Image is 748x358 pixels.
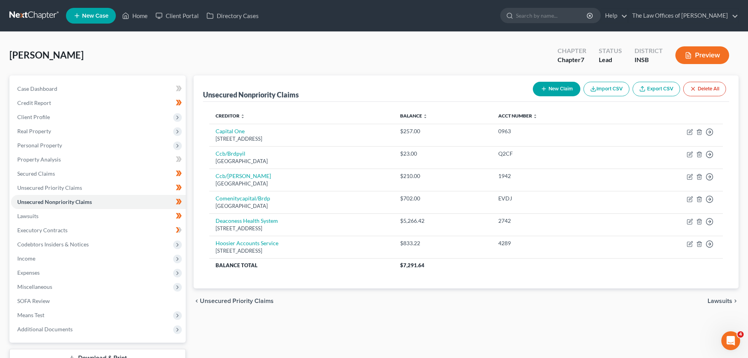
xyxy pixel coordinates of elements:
a: Lawsuits [11,209,186,223]
div: [GEOGRAPHIC_DATA] [216,158,388,165]
div: $257.00 [400,127,486,135]
div: $5,266.42 [400,217,486,225]
div: 2742 [498,217,613,225]
div: District [635,46,663,55]
span: 7 [581,56,584,63]
button: New Claim [533,82,580,96]
button: Preview [675,46,729,64]
a: Deaconess Health System [216,217,278,224]
a: Ccb/[PERSON_NAME] [216,173,271,179]
span: Means Test [17,312,44,318]
a: Client Portal [152,9,203,23]
span: 4 [737,331,744,338]
i: unfold_more [423,114,428,119]
span: Lawsuits [708,298,732,304]
a: Secured Claims [11,167,186,181]
i: chevron_left [194,298,200,304]
div: INSB [635,55,663,64]
span: Case Dashboard [17,85,57,92]
div: Chapter [558,55,586,64]
a: Case Dashboard [11,82,186,96]
span: Miscellaneous [17,283,52,290]
span: Unsecured Priority Claims [17,184,82,191]
div: [STREET_ADDRESS] [216,135,388,143]
span: Property Analysis [17,156,61,163]
a: SOFA Review [11,294,186,308]
span: Codebtors Insiders & Notices [17,241,89,248]
a: Property Analysis [11,152,186,167]
div: Status [599,46,622,55]
div: $702.00 [400,195,486,202]
a: Unsecured Nonpriority Claims [11,195,186,209]
th: Balance Total [209,258,394,272]
iframe: Intercom live chat [721,331,740,350]
a: Executory Contracts [11,223,186,237]
a: Credit Report [11,96,186,110]
a: Home [118,9,152,23]
span: Real Property [17,128,51,134]
div: 4289 [498,239,613,247]
a: Export CSV [633,82,680,96]
div: Chapter [558,46,586,55]
a: Capital One [216,128,245,134]
button: Import CSV [583,82,629,96]
a: The Law Offices of [PERSON_NAME] [628,9,738,23]
a: Creditor unfold_more [216,113,245,119]
span: Lawsuits [17,213,38,219]
span: $7,291.64 [400,262,424,268]
div: $833.22 [400,239,486,247]
i: unfold_more [240,114,245,119]
span: Executory Contracts [17,227,68,233]
input: Search by name... [516,8,588,23]
a: Ccb/Brdpyil [216,150,245,157]
span: Income [17,255,35,262]
span: Unsecured Priority Claims [200,298,274,304]
button: Lawsuits chevron_right [708,298,739,304]
a: Help [601,9,627,23]
div: EVDJ [498,195,613,202]
a: Unsecured Priority Claims [11,181,186,195]
div: [STREET_ADDRESS] [216,225,388,232]
div: [GEOGRAPHIC_DATA] [216,202,388,210]
div: 0963 [498,127,613,135]
span: Personal Property [17,142,62,149]
div: [STREET_ADDRESS] [216,247,388,255]
div: $23.00 [400,150,486,158]
div: Unsecured Nonpriority Claims [203,90,299,99]
span: SOFA Review [17,297,50,304]
a: Directory Cases [203,9,263,23]
span: [PERSON_NAME] [9,49,84,61]
div: 1942 [498,172,613,180]
div: Q2CF [498,150,613,158]
span: New Case [82,13,108,19]
button: Delete All [683,82,726,96]
a: Balance unfold_more [400,113,428,119]
span: Credit Report [17,99,51,106]
i: chevron_right [732,298,739,304]
span: Unsecured Nonpriority Claims [17,198,92,205]
span: Secured Claims [17,170,55,177]
a: Hoosier Accounts Service [216,240,278,246]
button: chevron_left Unsecured Priority Claims [194,298,274,304]
div: $210.00 [400,172,486,180]
span: Client Profile [17,114,50,120]
a: Acct Number unfold_more [498,113,538,119]
i: unfold_more [533,114,538,119]
span: Additional Documents [17,326,73,332]
div: [GEOGRAPHIC_DATA] [216,180,388,187]
span: Expenses [17,269,40,276]
a: Comenitycapital/Brdp [216,195,270,202]
div: Lead [599,55,622,64]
